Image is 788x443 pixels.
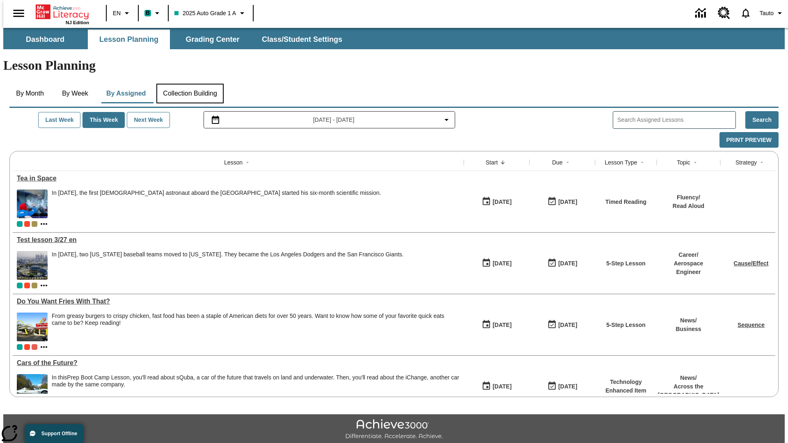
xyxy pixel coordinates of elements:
[52,190,381,218] div: In December 2015, the first British astronaut aboard the International Space Station started his ...
[32,283,37,288] span: 2025 Auto Grade 1
[545,194,580,210] button: 10/12/25: Last day the lesson can be accessed
[545,317,580,333] button: 07/20/26: Last day the lesson can be accessed
[479,194,514,210] button: 10/06/25: First time the lesson was available
[127,112,170,128] button: Next Week
[39,342,49,352] button: Show more classes
[88,30,170,49] button: Lesson Planning
[172,30,254,49] button: Grading Center
[599,378,653,395] p: Technology Enhanced Item
[113,9,121,18] span: EN
[52,313,460,327] div: From greasy burgers to crispy chicken, fast food has been a staple of American diets for over 50 ...
[24,344,30,350] div: Test 1
[36,4,89,20] a: Home
[24,221,30,227] div: Test 1
[41,431,77,436] span: Support Offline
[442,115,451,125] svg: Collapse Date Range Filter
[17,283,23,288] div: Current Class
[606,259,646,268] p: 5-Step Lesson
[735,2,756,24] a: Notifications
[486,158,498,167] div: Start
[673,193,704,202] p: Fluency /
[100,84,152,103] button: By Assigned
[637,158,647,167] button: Sort
[658,382,719,400] p: Across the [GEOGRAPHIC_DATA]
[605,198,646,206] p: Timed Reading
[479,256,514,271] button: 07/21/25: First time the lesson was available
[313,116,355,124] span: [DATE] - [DATE]
[52,374,459,388] testabrev: Prep Boot Camp Lesson, you'll read about sQuba, a car of the future that travels on land and unde...
[757,158,767,167] button: Sort
[17,359,460,367] a: Cars of the Future? , Lessons
[3,58,785,73] h1: Lesson Planning
[719,132,779,148] button: Print Preview
[545,379,580,394] button: 08/01/26: Last day the lesson can be accessed
[17,251,48,280] img: Dodgers stadium.
[262,35,342,44] span: Class/Student Settings
[658,374,719,382] p: News /
[552,158,563,167] div: Due
[745,111,779,129] button: Search
[558,320,577,330] div: [DATE]
[4,30,86,49] button: Dashboard
[605,158,637,167] div: Lesson Type
[7,1,31,25] button: Open side menu
[25,424,84,443] button: Support Offline
[690,158,700,167] button: Sort
[17,298,460,305] a: Do You Want Fries With That?, Lessons
[255,30,349,49] button: Class/Student Settings
[498,158,508,167] button: Sort
[17,236,460,244] a: Test lesson 3/27 en, Lessons
[17,359,460,367] div: Cars of the Future?
[735,158,757,167] div: Strategy
[17,298,460,305] div: Do You Want Fries With That?
[171,6,250,21] button: Class: 2025 Auto Grade 1 A, Select your class
[345,419,443,440] img: Achieve3000 Differentiate Accelerate Achieve
[82,112,125,128] button: This Week
[224,158,243,167] div: Lesson
[109,6,135,21] button: Language: EN, Select a language
[186,35,239,44] span: Grading Center
[52,374,460,403] div: In this Prep Boot Camp Lesson, you'll read about sQuba, a car of the future that travels on land ...
[55,84,96,103] button: By Week
[52,190,381,196] div: In [DATE], the first [DEMOGRAPHIC_DATA] astronaut aboard the [GEOGRAPHIC_DATA] started his six-mo...
[38,112,80,128] button: Last Week
[760,9,774,18] span: Tauto
[17,313,48,341] img: One of the first McDonald's stores, with the iconic red sign and golden arches.
[690,2,713,25] a: Data Center
[756,6,788,21] button: Profile/Settings
[24,283,30,288] div: Test 1
[558,258,577,269] div: [DATE]
[661,259,716,276] p: Aerospace Engineer
[676,316,701,325] p: News /
[32,344,37,350] div: OL 2025 Auto Grade 2
[676,325,701,333] p: Business
[17,175,460,182] div: Tea in Space
[17,344,23,350] div: Current Class
[17,221,23,227] div: Current Class
[713,2,735,24] a: Resource Center, Will open in new tab
[492,320,511,330] div: [DATE]
[207,115,452,125] button: Select the date range menu item
[563,158,573,167] button: Sort
[52,251,404,280] div: In 1958, two New York baseball teams moved to California. They became the Los Angeles Dodgers and...
[174,9,236,18] span: 2025 Auto Grade 1 A
[17,190,48,218] img: An astronaut, the first from the United Kingdom to travel to the International Space Station, wav...
[39,219,49,229] button: Show more classes
[32,221,37,227] div: 2025 Auto Grade 1
[617,114,735,126] input: Search Assigned Lessons
[3,30,350,49] div: SubNavbar
[66,20,89,25] span: NJ Edition
[479,379,514,394] button: 07/01/25: First time the lesson was available
[17,175,460,182] a: Tea in Space, Lessons
[243,158,252,167] button: Sort
[52,251,404,258] div: In [DATE], two [US_STATE] baseball teams moved to [US_STATE]. They became the Los Angeles Dodgers...
[606,321,646,329] p: 5-Step Lesson
[738,322,765,328] a: Sequence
